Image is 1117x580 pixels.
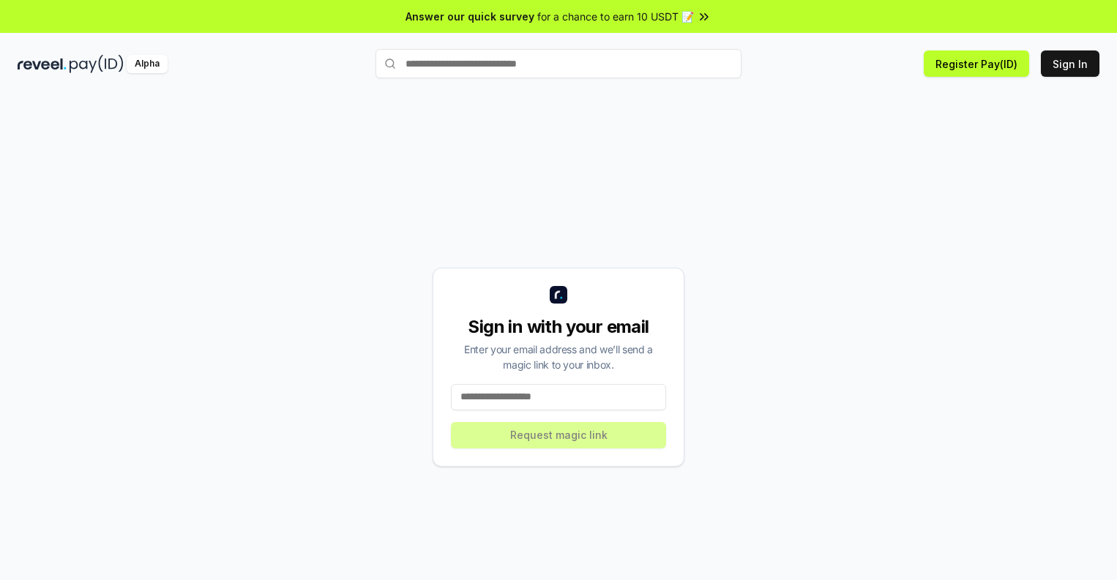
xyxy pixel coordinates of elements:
div: Alpha [127,55,168,73]
img: reveel_dark [18,55,67,73]
img: pay_id [70,55,124,73]
img: logo_small [550,286,567,304]
div: Sign in with your email [451,315,666,339]
span: Answer our quick survey [406,9,534,24]
span: for a chance to earn 10 USDT 📝 [537,9,694,24]
button: Sign In [1041,50,1099,77]
div: Enter your email address and we’ll send a magic link to your inbox. [451,342,666,372]
button: Register Pay(ID) [924,50,1029,77]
